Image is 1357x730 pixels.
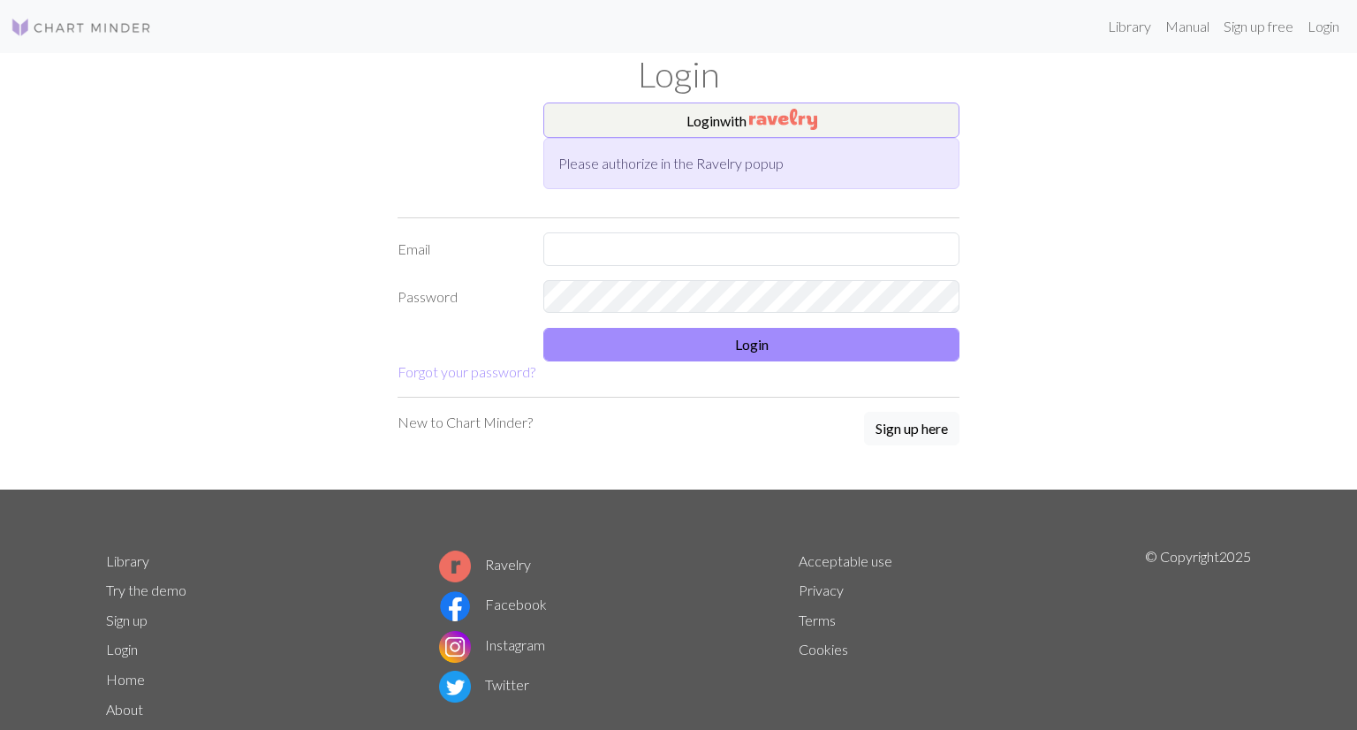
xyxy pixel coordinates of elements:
div: Please authorize in the Ravelry popup [543,138,959,189]
button: Sign up here [864,412,959,445]
a: Cookies [799,641,848,658]
label: Email [387,232,533,266]
a: Privacy [799,582,844,598]
a: Home [106,671,145,688]
a: Ravelry [439,556,531,573]
h1: Login [95,53,1262,95]
img: Logo [11,17,152,38]
a: Instagram [439,636,545,653]
a: Sign up [106,612,148,628]
img: Twitter logo [439,671,471,703]
label: Password [387,280,533,314]
a: About [106,701,143,718]
a: Manual [1158,9,1217,44]
a: Sign up free [1217,9,1300,44]
a: Acceptable use [799,552,892,569]
a: Sign up here [864,412,959,447]
a: Try the demo [106,582,186,598]
p: © Copyright 2025 [1145,546,1251,725]
a: Library [1101,9,1158,44]
a: Library [106,552,149,569]
img: Facebook logo [439,590,471,622]
button: Loginwith [543,103,959,138]
p: New to Chart Minder? [398,412,533,433]
img: Instagram logo [439,631,471,663]
a: Twitter [439,676,529,693]
img: Ravelry [749,109,817,130]
a: Login [106,641,138,658]
img: Ravelry logo [439,551,471,582]
a: Login [1300,9,1346,44]
a: Terms [799,612,836,628]
button: Login [543,328,959,361]
a: Forgot your password? [398,363,535,380]
a: Facebook [439,596,547,612]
